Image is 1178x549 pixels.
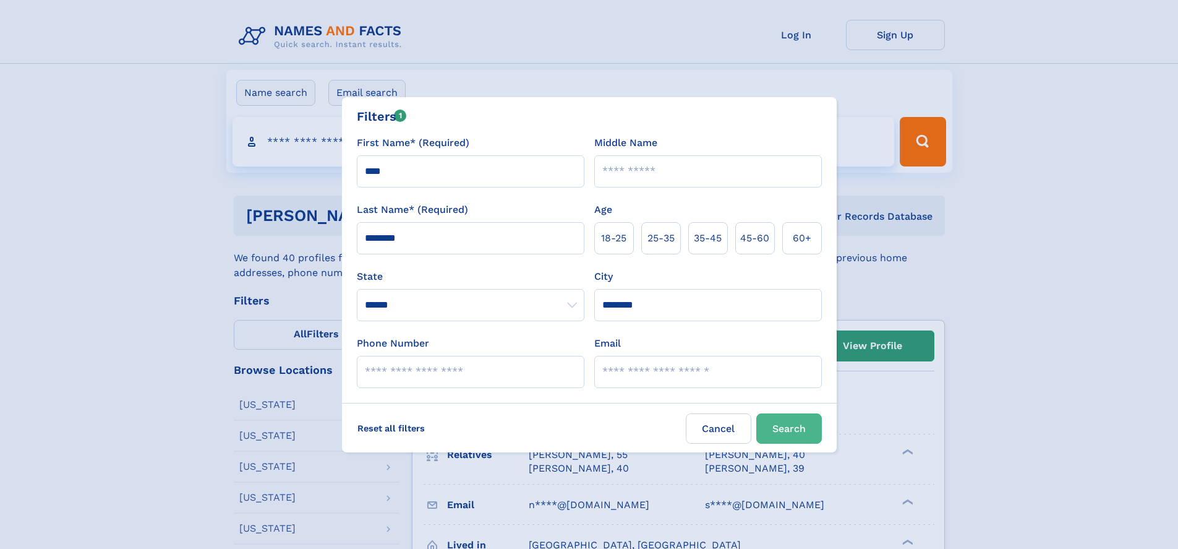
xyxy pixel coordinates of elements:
label: Age [594,202,612,217]
span: 45‑60 [740,231,769,246]
label: First Name* (Required) [357,136,469,150]
span: 60+ [793,231,811,246]
label: Reset all filters [349,413,433,443]
div: Filters [357,107,407,126]
label: Middle Name [594,136,657,150]
label: City [594,269,613,284]
span: 25‑35 [647,231,675,246]
span: 18‑25 [601,231,626,246]
label: Email [594,336,621,351]
label: State [357,269,584,284]
label: Last Name* (Required) [357,202,468,217]
span: 35‑45 [694,231,722,246]
button: Search [756,413,822,444]
label: Cancel [686,413,751,444]
label: Phone Number [357,336,429,351]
